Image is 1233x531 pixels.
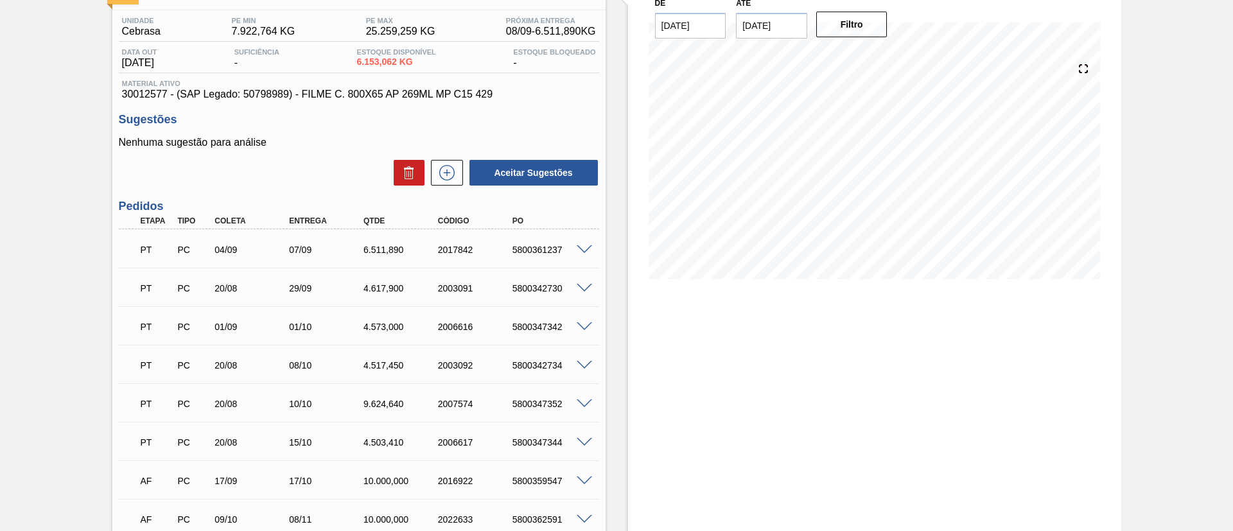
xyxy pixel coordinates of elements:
[510,48,599,69] div: -
[360,322,444,332] div: 4.573,000
[137,351,176,379] div: Pedido em Trânsito
[360,514,444,525] div: 10.000,000
[141,360,173,370] p: PT
[435,322,518,332] div: 2006616
[231,17,295,24] span: PE MIN
[357,57,436,67] span: 6.153,062 KG
[141,514,173,525] p: AF
[736,13,807,39] input: dd/mm/yyyy
[655,13,726,39] input: dd/mm/yyyy
[122,26,161,37] span: Cebrasa
[506,26,596,37] span: 08/09 - 6.511,890 KG
[506,17,596,24] span: Próxima Entrega
[435,216,518,225] div: Código
[119,137,599,148] p: Nenhuma sugestão para análise
[435,514,518,525] div: 2022633
[211,399,295,409] div: 20/08/2025
[122,17,161,24] span: Unidade
[387,160,424,186] div: Excluir Sugestões
[141,245,173,255] p: PT
[137,467,176,495] div: Aguardando Faturamento
[141,283,173,293] p: PT
[174,245,213,255] div: Pedido de Compra
[141,399,173,409] p: PT
[463,159,599,187] div: Aceitar Sugestões
[360,399,444,409] div: 9.624,640
[366,17,435,24] span: PE MAX
[122,89,596,100] span: 30012577 - (SAP Legado: 50798989) - FILME C. 800X65 AP 269ML MP C15 429
[435,437,518,448] div: 2006617
[509,322,593,332] div: 5800347342
[509,216,593,225] div: PO
[509,437,593,448] div: 5800347344
[360,283,444,293] div: 4.617,900
[137,428,176,457] div: Pedido em Trânsito
[435,283,518,293] div: 2003091
[174,437,213,448] div: Pedido de Compra
[435,245,518,255] div: 2017842
[211,245,295,255] div: 04/09/2025
[141,476,173,486] p: AF
[234,48,279,56] span: Suficiência
[286,399,369,409] div: 10/10/2025
[435,360,518,370] div: 2003092
[211,283,295,293] div: 20/08/2025
[211,360,295,370] div: 20/08/2025
[509,514,593,525] div: 5800362591
[141,322,173,332] p: PT
[231,26,295,37] span: 7.922,764 KG
[816,12,888,37] button: Filtro
[174,216,213,225] div: Tipo
[360,216,444,225] div: Qtde
[137,313,176,341] div: Pedido em Trânsito
[435,476,518,486] div: 2016922
[137,274,176,302] div: Pedido em Trânsito
[286,360,369,370] div: 08/10/2025
[174,476,213,486] div: Pedido de Compra
[509,245,593,255] div: 5800361237
[122,48,157,56] span: Data out
[360,245,444,255] div: 6.511,890
[509,360,593,370] div: 5800342734
[119,200,599,213] h3: Pedidos
[141,437,173,448] p: PT
[360,360,444,370] div: 4.517,450
[286,476,369,486] div: 17/10/2025
[286,216,369,225] div: Entrega
[211,514,295,525] div: 09/10/2025
[509,476,593,486] div: 5800359547
[435,399,518,409] div: 2007574
[360,476,444,486] div: 10.000,000
[174,322,213,332] div: Pedido de Compra
[137,390,176,418] div: Pedido em Trânsito
[231,48,283,69] div: -
[137,216,176,225] div: Etapa
[174,283,213,293] div: Pedido de Compra
[424,160,463,186] div: Nova sugestão
[137,236,176,264] div: Pedido em Trânsito
[211,322,295,332] div: 01/09/2025
[286,245,369,255] div: 07/09/2025
[509,283,593,293] div: 5800342730
[211,437,295,448] div: 20/08/2025
[286,514,369,525] div: 08/11/2025
[174,360,213,370] div: Pedido de Compra
[513,48,595,56] span: Estoque Bloqueado
[174,399,213,409] div: Pedido de Compra
[286,322,369,332] div: 01/10/2025
[122,57,157,69] span: [DATE]
[366,26,435,37] span: 25.259,259 KG
[174,514,213,525] div: Pedido de Compra
[286,437,369,448] div: 15/10/2025
[122,80,596,87] span: Material ativo
[360,437,444,448] div: 4.503,410
[119,113,599,126] h3: Sugestões
[509,399,593,409] div: 5800347352
[357,48,436,56] span: Estoque Disponível
[211,476,295,486] div: 17/09/2025
[286,283,369,293] div: 29/09/2025
[211,216,295,225] div: Coleta
[469,160,598,186] button: Aceitar Sugestões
